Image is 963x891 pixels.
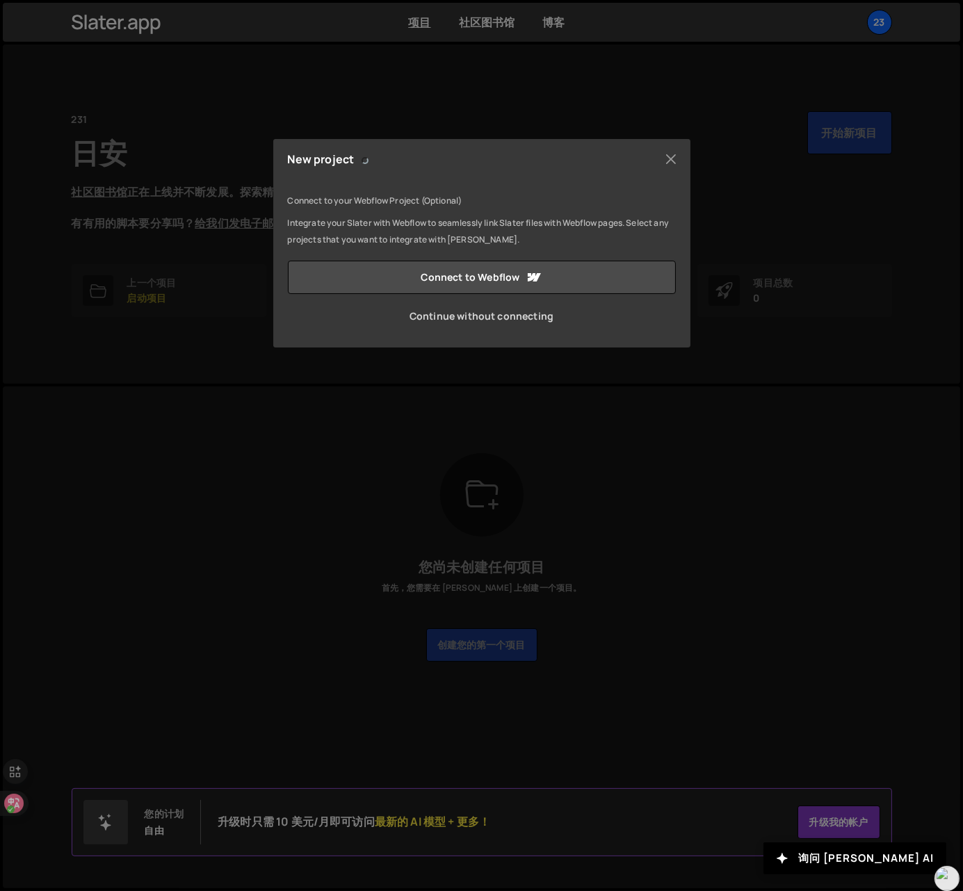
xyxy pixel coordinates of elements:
button: Close [661,149,681,170]
h5: New project [288,154,371,165]
font: 询问 [PERSON_NAME] AI [798,851,934,865]
p: Integrate your Slater with Webflow to seamlessly link Slater files with Webflow pages. Select any... [288,215,676,248]
a: Continue without connecting [288,300,676,333]
p: Connect to your Webflow Project (Optional) [288,193,676,209]
button: 询问 [PERSON_NAME] AI [763,842,946,874]
a: Connect to Webflow [288,261,676,294]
